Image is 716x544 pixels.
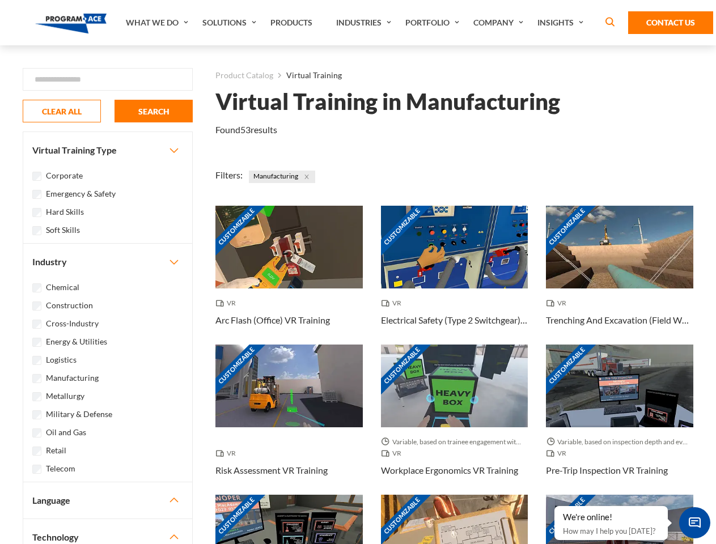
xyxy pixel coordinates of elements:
label: Metallurgy [46,390,84,402]
h1: Virtual Training in Manufacturing [215,92,560,112]
input: Retail [32,447,41,456]
button: Virtual Training Type [23,132,192,168]
input: Corporate [32,172,41,181]
input: Hard Skills [32,208,41,217]
div: We're online! [563,512,659,523]
button: CLEAR ALL [23,100,101,122]
span: VR [546,297,571,309]
input: Telecom [32,465,41,474]
input: Energy & Utilities [32,338,41,347]
span: Manufacturing [249,171,315,183]
label: Manufacturing [46,372,99,384]
h3: Workplace Ergonomics VR Training [381,464,518,477]
h3: Electrical Safety (Type 2 Switchgear) VR Training [381,313,528,327]
label: Military & Defense [46,408,112,420]
label: Logistics [46,354,77,366]
input: Logistics [32,356,41,365]
span: VR [215,448,240,459]
span: VR [381,297,406,309]
label: Emergency & Safety [46,188,116,200]
input: Cross-Industry [32,320,41,329]
input: Manufacturing [32,374,41,383]
a: Product Catalog [215,68,273,83]
h3: Arc Flash (Office) VR Training [215,313,330,327]
a: Contact Us [628,11,713,34]
button: Close [300,171,313,183]
em: 53 [240,124,251,135]
nav: breadcrumb [215,68,693,83]
label: Hard Skills [46,206,84,218]
input: Military & Defense [32,410,41,419]
p: How may I help you [DATE]? [563,524,659,538]
input: Oil and Gas [32,428,41,437]
a: Customizable Thumbnail - Arc Flash (Office) VR Training VR Arc Flash (Office) VR Training [215,206,363,345]
a: Customizable Thumbnail - Pre-Trip Inspection VR Training Variable, based on inspection depth and ... [546,345,693,495]
input: Emergency & Safety [32,190,41,199]
span: Chat Widget [679,507,710,538]
span: VR [546,448,571,459]
input: Construction [32,301,41,311]
img: Program-Ace [35,14,107,33]
input: Chemical [32,283,41,292]
label: Construction [46,299,93,312]
label: Corporate [46,169,83,182]
label: Telecom [46,462,75,475]
label: Chemical [46,281,79,294]
h3: Pre-Trip Inspection VR Training [546,464,668,477]
span: VR [215,297,240,309]
li: Virtual Training [273,68,342,83]
input: Soft Skills [32,226,41,235]
button: Language [23,482,192,518]
span: Filters: [215,169,243,180]
span: Variable, based on inspection depth and event interaction. [546,436,693,448]
p: Found results [215,123,277,137]
a: Customizable Thumbnail - Workplace Ergonomics VR Training Variable, based on trainee engagement w... [381,345,528,495]
label: Soft Skills [46,224,80,236]
span: Variable, based on trainee engagement with exercises. [381,436,528,448]
span: VR [381,448,406,459]
h3: Risk Assessment VR Training [215,464,328,477]
a: Customizable Thumbnail - Trenching And Excavation (Field Work) VR Training VR Trenching And Excav... [546,206,693,345]
input: Metallurgy [32,392,41,401]
a: Customizable Thumbnail - Electrical Safety (Type 2 Switchgear) VR Training VR Electrical Safety (... [381,206,528,345]
label: Oil and Gas [46,426,86,439]
button: Industry [23,244,192,280]
label: Energy & Utilities [46,335,107,348]
h3: Trenching And Excavation (Field Work) VR Training [546,313,693,327]
label: Retail [46,444,66,457]
a: Customizable Thumbnail - Risk Assessment VR Training VR Risk Assessment VR Training [215,345,363,495]
label: Cross-Industry [46,317,99,330]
